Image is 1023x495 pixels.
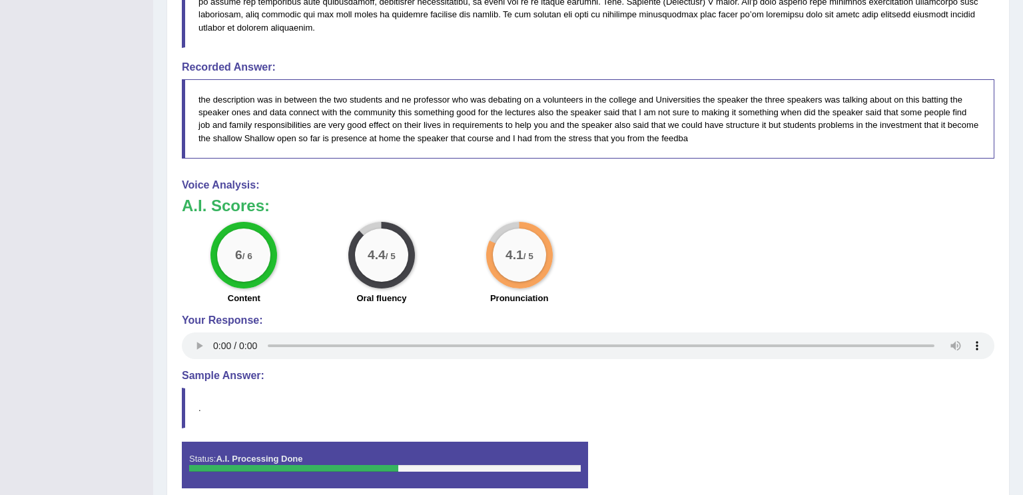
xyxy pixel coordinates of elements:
[216,454,302,464] strong: A.I. Processing Done
[182,179,994,191] h4: Voice Analysis:
[228,292,260,304] label: Content
[368,247,386,262] big: 4.4
[182,61,994,73] h4: Recorded Answer:
[235,247,242,262] big: 6
[242,251,252,261] small: / 6
[182,79,994,158] blockquote: the description was in between the two students and ne professor who was debating on a volunteers...
[182,388,994,428] blockquote: .
[386,251,396,261] small: / 5
[182,370,994,382] h4: Sample Answer:
[523,251,533,261] small: / 5
[490,292,548,304] label: Pronunciation
[506,247,523,262] big: 4.1
[356,292,406,304] label: Oral fluency
[182,314,994,326] h4: Your Response:
[182,442,588,488] div: Status:
[182,197,270,215] b: A.I. Scores:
